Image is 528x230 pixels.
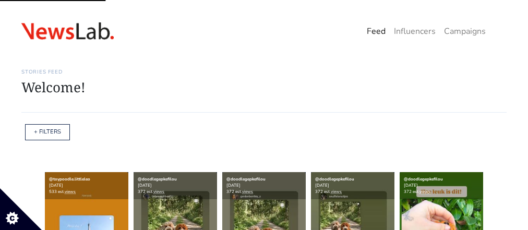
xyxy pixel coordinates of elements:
[222,172,306,199] div: [DATE] 372 est.
[34,128,61,136] a: + FILTERS
[138,176,177,182] a: @doodlegepkefilou
[242,189,253,195] a: views
[315,176,354,182] a: @doodlegepkefilou
[363,21,390,42] a: Feed
[21,22,114,40] img: 08:26:46_1609835206
[419,189,430,195] a: views
[65,189,76,195] a: views
[21,79,507,95] h1: Welcome!
[226,176,266,182] a: @doodlegepkefilou
[153,189,164,195] a: views
[390,21,440,42] a: Influencers
[400,172,483,199] div: [DATE] 372 est.
[311,172,394,199] div: [DATE] 372 est.
[134,172,217,199] div: [DATE] 372 est.
[331,189,342,195] a: views
[21,69,507,75] h6: Stories Feed
[49,176,90,182] a: @toypoodle.littleleo
[45,172,128,199] div: [DATE] 533 est.
[404,176,443,182] a: @doodlegepkefilou
[440,21,490,42] a: Campaigns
